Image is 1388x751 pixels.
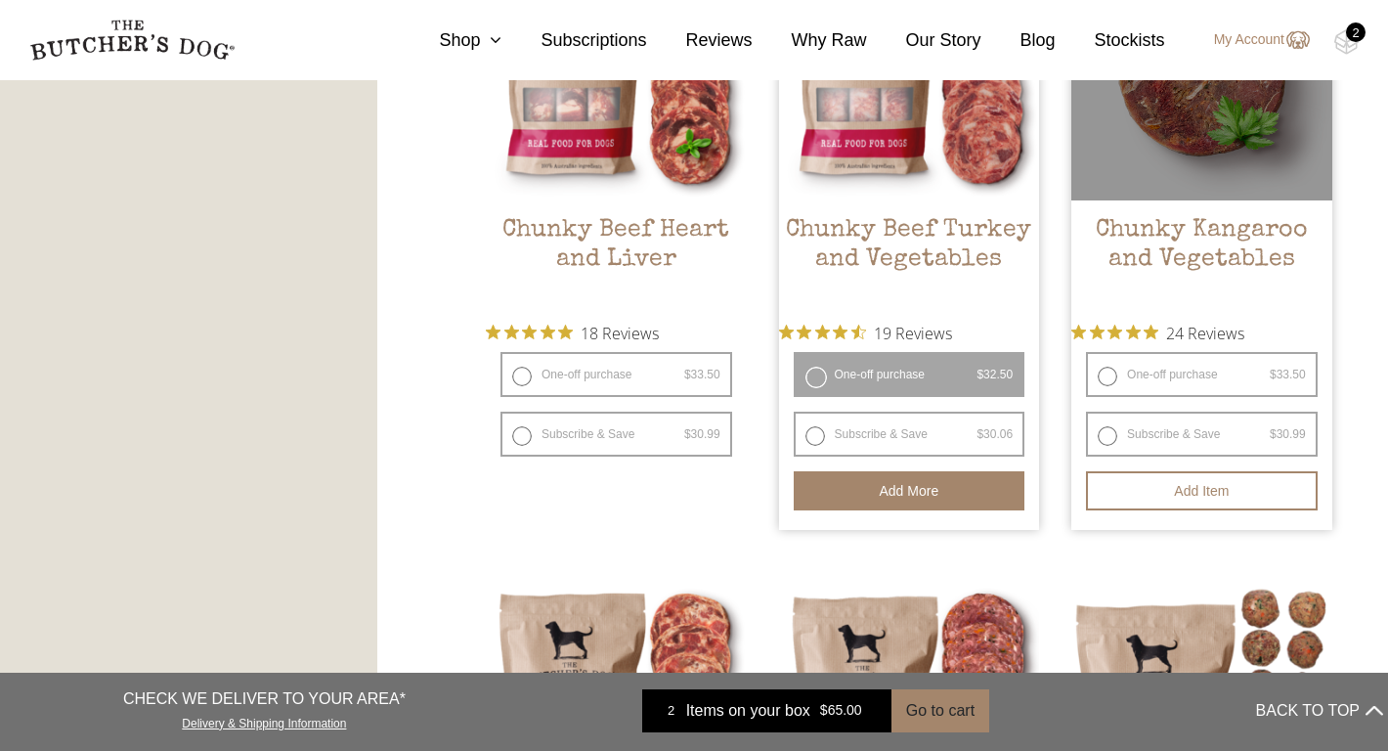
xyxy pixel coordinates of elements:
a: Reviews [646,27,752,54]
span: $ [1270,427,1277,441]
label: Subscribe & Save [1086,412,1318,457]
button: Add more [794,471,1025,510]
button: Rated 4.7 out of 5 stars from 19 reviews. Jump to reviews. [779,318,952,347]
label: Subscribe & Save [500,412,732,457]
span: 18 Reviews [581,318,659,347]
bdi: 32.50 [976,368,1013,381]
button: Add item [1086,471,1318,510]
a: Our Story [867,27,981,54]
h2: Chunky Beef Turkey and Vegetables [779,216,1040,308]
label: One-off purchase [794,352,1025,397]
span: 19 Reviews [874,318,952,347]
button: Rated 4.9 out of 5 stars from 18 reviews. Jump to reviews. [486,318,659,347]
h2: Chunky Beef Heart and Liver [486,216,747,308]
bdi: 33.50 [684,368,720,381]
h2: Chunky Kangaroo and Vegetables [1071,216,1332,308]
bdi: 30.99 [684,427,720,441]
label: One-off purchase [500,352,732,397]
a: Subscriptions [501,27,646,54]
button: Go to cart [891,689,989,732]
label: Subscribe & Save [794,412,1025,457]
span: $ [820,703,828,719]
bdi: 65.00 [820,703,862,719]
button: Rated 4.8 out of 5 stars from 24 reviews. Jump to reviews. [1071,318,1244,347]
a: Why Raw [753,27,867,54]
a: My Account [1194,28,1310,52]
span: $ [1270,368,1277,381]
button: BACK TO TOP [1256,687,1383,734]
div: 2 [1346,22,1366,42]
span: 24 Reviews [1166,318,1244,347]
label: One-off purchase [1086,352,1318,397]
bdi: 30.06 [976,427,1013,441]
p: CHECK WE DELIVER TO YOUR AREA* [123,687,406,711]
span: Items on your box [686,699,810,723]
img: TBD_Cart-Empty.png [1334,29,1359,55]
a: Shop [400,27,501,54]
bdi: 33.50 [1270,368,1306,381]
span: $ [976,368,983,381]
a: Blog [981,27,1056,54]
a: 2 Items on your box $65.00 [642,689,891,732]
bdi: 30.99 [1270,427,1306,441]
span: $ [976,427,983,441]
span: $ [684,427,691,441]
div: 2 [657,701,686,721]
a: Delivery & Shipping Information [182,712,346,730]
span: $ [684,368,691,381]
a: Stockists [1056,27,1165,54]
